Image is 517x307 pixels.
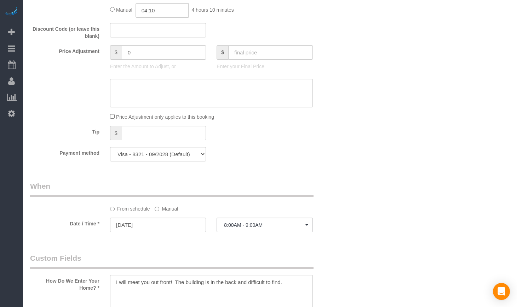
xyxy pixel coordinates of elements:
[228,45,313,60] input: final price
[25,218,105,227] label: Date / Time *
[25,275,105,291] label: How Do We Enter Your Home? *
[4,7,18,17] img: Automaid Logo
[30,181,314,197] legend: When
[217,45,228,60] span: $
[217,218,312,232] button: 8:00AM - 9:00AM
[110,45,122,60] span: $
[155,203,178,212] label: Manual
[217,63,312,70] p: Enter your Final Price
[192,7,234,13] span: 4 hours 10 minutes
[30,253,314,269] legend: Custom Fields
[25,126,105,135] label: Tip
[224,222,305,228] span: 8:00AM - 9:00AM
[116,7,132,13] span: Manual
[110,207,115,211] input: From schedule
[110,203,150,212] label: From schedule
[155,207,159,211] input: Manual
[110,63,206,70] p: Enter the Amount to Adjust, or
[25,23,105,40] label: Discount Code (or leave this blank)
[110,218,206,232] input: MM/DD/YYYY
[110,126,122,140] span: $
[116,114,214,120] span: Price Adjustment only applies to this booking
[493,283,510,300] div: Open Intercom Messenger
[25,45,105,55] label: Price Adjustment
[25,147,105,157] label: Payment method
